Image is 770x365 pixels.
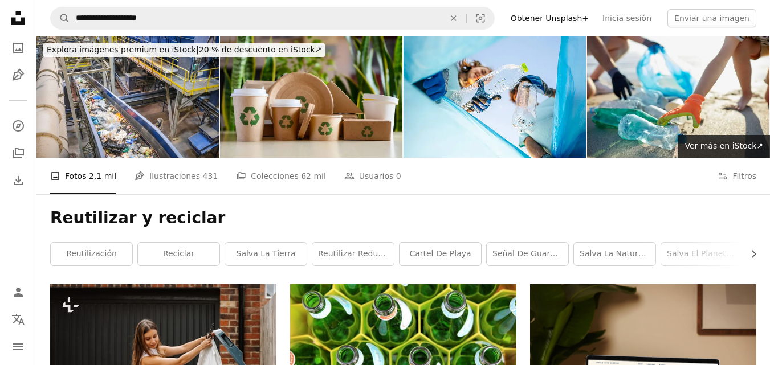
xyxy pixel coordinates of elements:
[587,36,769,158] img: Niño y padre con guantes recogiendo botellas
[36,36,219,158] img: Cinturón transportador para reciclables en la instalación de procesamiento de residuos
[135,158,218,194] a: Ilustraciones 431
[301,170,326,182] span: 62 mil
[36,36,332,64] a: Explora imágenes premium en iStock|20 % de descuento en iStock↗
[47,45,199,54] span: Explora imágenes premium en iStock |
[504,9,596,27] a: Obtener Unsplash+
[743,243,756,265] button: desplazar lista a la derecha
[51,243,132,265] a: reutilización
[43,43,325,57] div: 20 % de descuento en iStock ↗
[236,158,326,194] a: Colecciones 62 mil
[7,7,30,32] a: Inicio — Unsplash
[312,243,394,265] a: Reutilizar Reducir Reciclar
[396,170,401,182] span: 0
[685,141,763,150] span: Ver más en iStock ↗
[574,243,655,265] a: Salva la naturaleza
[138,243,219,265] a: reciclar
[441,7,466,29] button: Borrar
[7,169,30,192] a: Historial de descargas
[661,243,743,265] a: Salva el planetum
[220,36,402,158] img: Vajilla desechable ecológica de papel con letreros de reciclaje en el fondo de plantas verdes.
[404,36,586,158] img: Volunteers putting plastic bottles in a trash bag
[50,354,276,364] a: Una mujer poniendo una bolsa en un bote de basura
[467,7,494,29] button: Búsqueda visual
[51,7,70,29] button: Buscar en Unsplash
[718,158,756,194] button: Filtros
[596,9,658,27] a: Inicia sesión
[7,335,30,358] button: Menú
[7,64,30,87] a: Ilustraciones
[7,36,30,59] a: Fotos
[7,142,30,165] a: Colecciones
[7,114,30,137] a: Explorar
[202,170,218,182] span: 431
[7,308,30,331] button: Idioma
[667,9,756,27] button: Enviar una imagen
[290,345,516,355] a: Lote de botellas verdes
[50,7,495,30] form: Encuentra imágenes en todo el sitio
[225,243,307,265] a: Salva la tierra
[400,243,481,265] a: Cartel de playa
[344,158,401,194] a: Usuarios 0
[487,243,568,265] a: Señal de Guardar el Océano
[678,135,770,158] a: Ver más en iStock↗
[7,281,30,304] a: Iniciar sesión / Registrarse
[50,208,756,228] h1: Reutilizar y reciclar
